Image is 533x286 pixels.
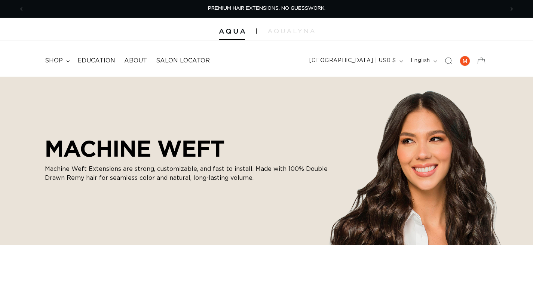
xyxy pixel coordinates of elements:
span: shop [45,57,63,65]
span: Education [77,57,115,65]
img: aqualyna.com [268,29,315,33]
img: Aqua Hair Extensions [219,29,245,34]
span: About [124,57,147,65]
a: Salon Locator [151,52,214,69]
span: English [411,57,430,65]
a: About [120,52,151,69]
span: [GEOGRAPHIC_DATA] | USD $ [309,57,396,65]
p: Machine Weft Extensions are strong, customizable, and fast to install. Made with 100% Double Draw... [45,164,329,182]
button: English [406,54,440,68]
a: Education [73,52,120,69]
span: PREMIUM HAIR EXTENSIONS. NO GUESSWORK. [208,6,325,11]
summary: Search [440,53,457,69]
button: Previous announcement [13,2,30,16]
button: Next announcement [503,2,520,16]
h2: MACHINE WEFT [45,135,329,162]
button: [GEOGRAPHIC_DATA] | USD $ [305,54,406,68]
summary: shop [40,52,73,69]
span: Salon Locator [156,57,210,65]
